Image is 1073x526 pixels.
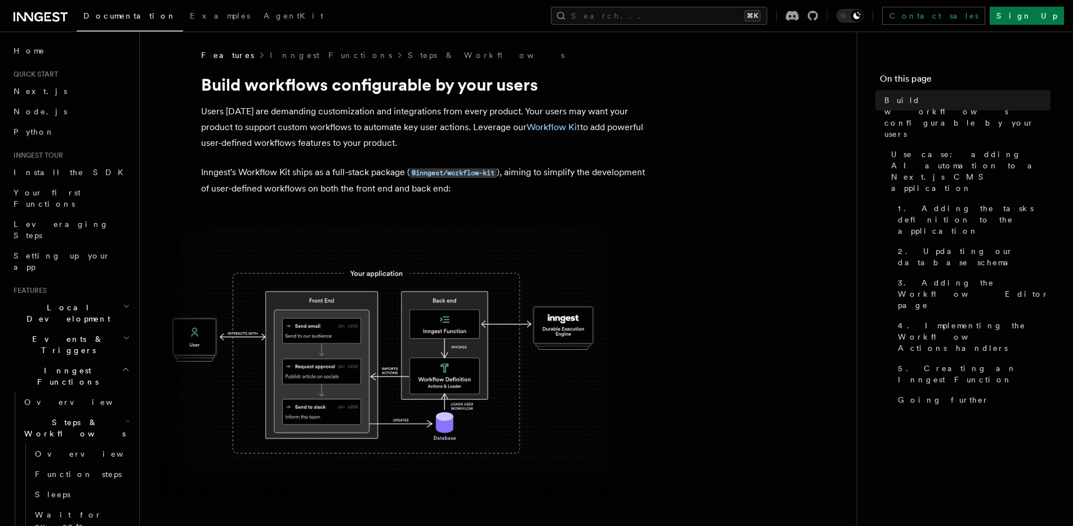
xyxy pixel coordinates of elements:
[9,297,132,329] button: Local Development
[898,277,1050,311] span: 3. Adding the Workflow Editor page
[77,3,183,32] a: Documentation
[893,273,1050,315] a: 3. Adding the Workflow Editor page
[14,168,130,177] span: Install the SDK
[893,358,1050,390] a: 5. Creating an Inngest Function
[745,10,760,21] kbd: ⌘K
[183,3,257,30] a: Examples
[9,286,47,295] span: Features
[35,449,151,458] span: Overview
[893,315,1050,358] a: 4. Implementing the Workflow Actions handlers
[898,394,989,405] span: Going further
[30,444,132,464] a: Overview
[270,50,392,61] a: Inngest Functions
[527,122,580,132] a: Workflow Kit
[887,144,1050,198] a: Use case: adding AI automation to a Next.js CMS application
[257,3,330,30] a: AgentKit
[35,490,70,499] span: Sleeps
[410,167,497,177] a: @inngest/workflow-kit
[9,182,132,214] a: Your first Functions
[9,365,122,387] span: Inngest Functions
[14,45,45,56] span: Home
[20,392,132,412] a: Overview
[14,188,81,208] span: Your first Functions
[9,70,58,79] span: Quick start
[14,251,110,271] span: Setting up your app
[14,87,67,96] span: Next.js
[30,484,132,505] a: Sleeps
[35,470,122,479] span: Function steps
[9,122,132,142] a: Python
[880,90,1050,144] a: Build workflows configurable by your users
[9,246,132,277] a: Setting up your app
[9,333,123,356] span: Events & Triggers
[893,241,1050,273] a: 2. Updating our database schema
[990,7,1064,25] a: Sign Up
[201,50,254,61] span: Features
[9,360,132,392] button: Inngest Functions
[201,104,652,151] p: Users [DATE] are demanding customization and integrations from every product. Your users may want...
[836,9,863,23] button: Toggle dark mode
[882,7,985,25] a: Contact sales
[884,95,1050,140] span: Build workflows configurable by your users
[201,164,652,197] p: Inngest's Workflow Kit ships as a full-stack package ( ), aiming to simplify the development of u...
[9,302,123,324] span: Local Development
[898,203,1050,237] span: 1. Adding the tasks definition to the application
[20,417,126,439] span: Steps & Workflows
[893,198,1050,241] a: 1. Adding the tasks definition to the application
[9,151,63,160] span: Inngest tour
[190,11,250,20] span: Examples
[898,320,1050,354] span: 4. Implementing the Workflow Actions handlers
[893,390,1050,410] a: Going further
[410,168,497,178] code: @inngest/workflow-kit
[158,226,608,496] img: The Workflow Kit provides a Workflow Engine to compose workflow actions on the back end and a set...
[551,7,767,25] button: Search...⌘K
[14,220,109,240] span: Leveraging Steps
[264,11,323,20] span: AgentKit
[9,329,132,360] button: Events & Triggers
[891,149,1050,194] span: Use case: adding AI automation to a Next.js CMS application
[14,107,67,116] span: Node.js
[24,398,140,407] span: Overview
[14,127,55,136] span: Python
[201,74,652,95] h1: Build workflows configurable by your users
[898,246,1050,268] span: 2. Updating our database schema
[898,363,1050,385] span: 5. Creating an Inngest Function
[408,50,564,61] a: Steps & Workflows
[20,412,132,444] button: Steps & Workflows
[30,464,132,484] a: Function steps
[9,81,132,101] a: Next.js
[9,214,132,246] a: Leveraging Steps
[9,162,132,182] a: Install the SDK
[9,41,132,61] a: Home
[83,11,176,20] span: Documentation
[880,72,1050,90] h4: On this page
[9,101,132,122] a: Node.js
